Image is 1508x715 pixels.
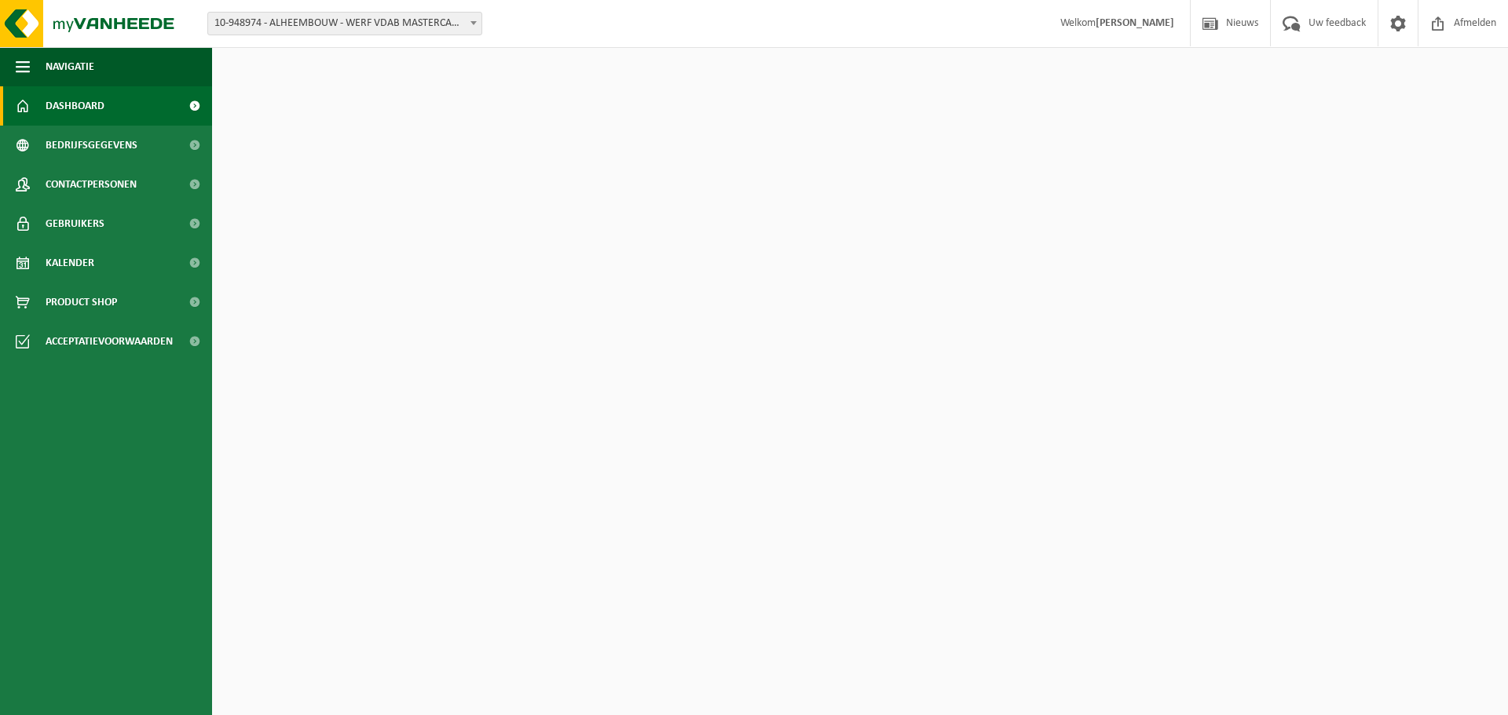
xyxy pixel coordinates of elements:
[207,12,482,35] span: 10-948974 - ALHEEMBOUW - WERF VDAB MASTERCAMPUS ROESELARE WDB0009 - ROESELARE
[46,204,104,243] span: Gebruikers
[46,47,94,86] span: Navigatie
[46,322,173,361] span: Acceptatievoorwaarden
[46,243,94,283] span: Kalender
[208,13,481,35] span: 10-948974 - ALHEEMBOUW - WERF VDAB MASTERCAMPUS ROESELARE WDB0009 - ROESELARE
[46,86,104,126] span: Dashboard
[46,165,137,204] span: Contactpersonen
[1096,17,1174,29] strong: [PERSON_NAME]
[46,283,117,322] span: Product Shop
[46,126,137,165] span: Bedrijfsgegevens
